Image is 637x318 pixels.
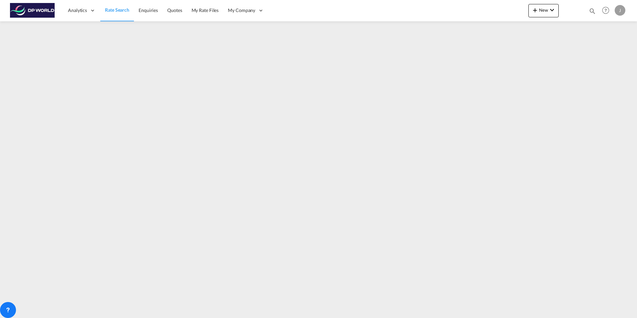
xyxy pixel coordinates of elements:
span: My Company [228,7,255,14]
div: J [615,5,625,16]
div: Help [600,5,615,17]
md-icon: icon-magnify [589,7,596,15]
span: Analytics [68,7,87,14]
span: My Rate Files [192,7,219,13]
span: Quotes [167,7,182,13]
span: Help [600,5,611,16]
div: icon-magnify [589,7,596,17]
span: Rate Search [105,7,129,13]
md-icon: icon-plus 400-fg [531,6,539,14]
md-icon: icon-chevron-down [548,6,556,14]
span: New [531,7,556,13]
img: c08ca190194411f088ed0f3ba295208c.png [10,3,55,18]
button: icon-plus 400-fgNewicon-chevron-down [528,4,559,17]
span: Enquiries [139,7,158,13]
